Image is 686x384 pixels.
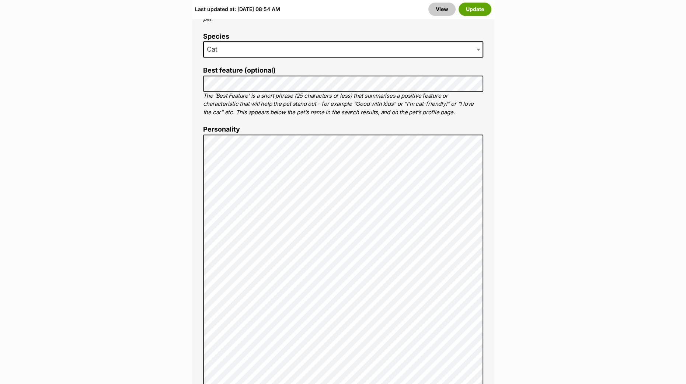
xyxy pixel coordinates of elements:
[203,67,483,74] label: Best feature (optional)
[203,33,483,41] label: Species
[195,3,280,16] div: Last updated at: [DATE] 08:54 AM
[203,41,483,57] span: Cat
[203,92,483,117] p: The ‘Best Feature’ is a short phrase (25 characters or less) that summarises a positive feature o...
[204,44,225,55] span: Cat
[203,126,483,133] label: Personality
[428,3,456,16] a: View
[459,3,491,16] button: Update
